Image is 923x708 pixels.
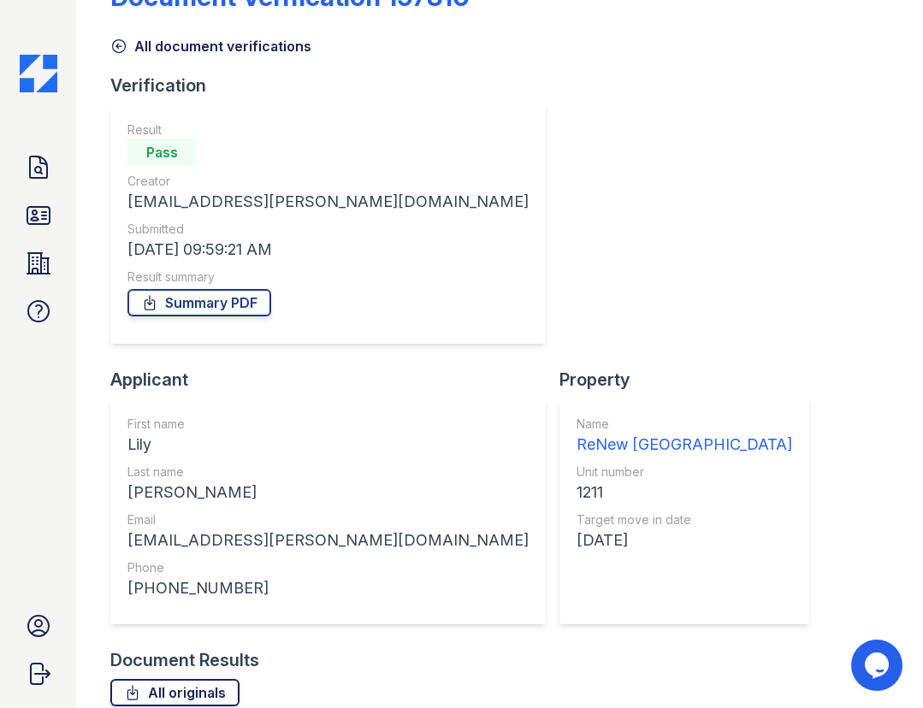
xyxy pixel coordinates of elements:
[577,528,792,552] div: [DATE]
[577,433,792,457] div: ReNew [GEOGRAPHIC_DATA]
[577,416,792,457] a: Name ReNew [GEOGRAPHIC_DATA]
[110,368,559,392] div: Applicant
[127,173,529,190] div: Creator
[127,559,529,576] div: Phone
[110,36,311,56] a: All document verifications
[127,463,529,481] div: Last name
[127,139,196,166] div: Pass
[20,55,57,92] img: CE_Icon_Blue-c292c112584629df590d857e76928e9f676e5b41ef8f769ba2f05ee15b207248.png
[127,289,271,316] a: Summary PDF
[127,121,529,139] div: Result
[127,268,529,286] div: Result summary
[577,481,792,504] div: 1211
[110,648,259,672] div: Document Results
[127,238,529,262] div: [DATE] 09:59:21 AM
[127,511,529,528] div: Email
[110,679,240,706] a: All originals
[127,528,529,552] div: [EMAIL_ADDRESS][PERSON_NAME][DOMAIN_NAME]
[577,463,792,481] div: Unit number
[127,576,529,600] div: [PHONE_NUMBER]
[127,481,529,504] div: [PERSON_NAME]
[110,74,559,97] div: Verification
[851,640,906,691] iframe: chat widget
[127,221,529,238] div: Submitted
[127,190,529,214] div: [EMAIL_ADDRESS][PERSON_NAME][DOMAIN_NAME]
[577,511,792,528] div: Target move in date
[559,368,823,392] div: Property
[127,416,529,433] div: First name
[127,433,529,457] div: Lily
[577,416,792,433] div: Name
